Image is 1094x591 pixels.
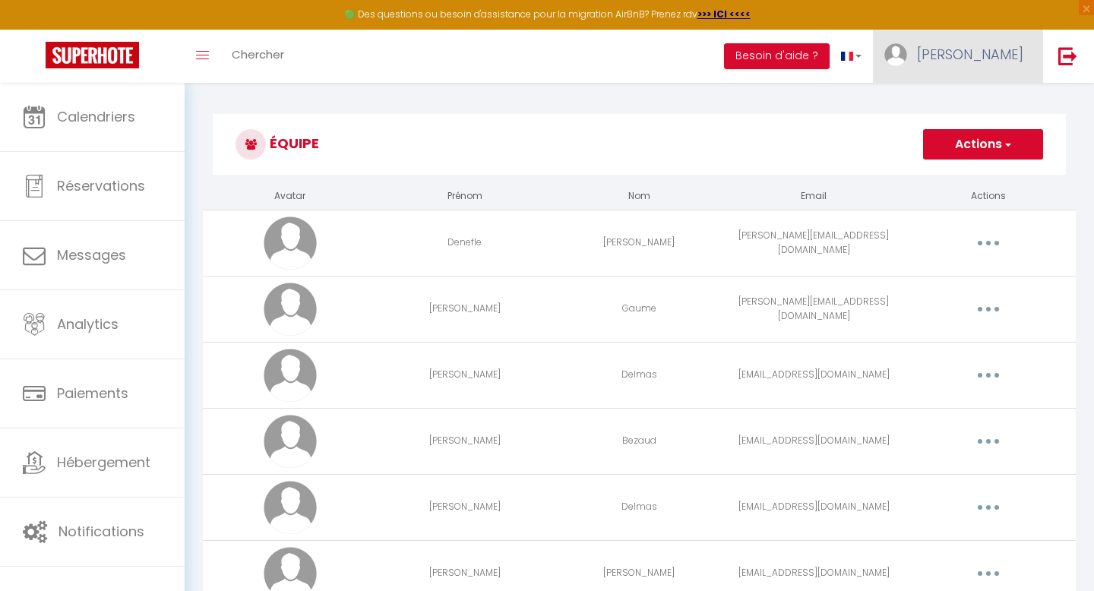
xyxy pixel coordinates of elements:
[726,408,901,474] td: [EMAIL_ADDRESS][DOMAIN_NAME]
[57,384,128,403] span: Paiements
[873,30,1042,83] a: ... [PERSON_NAME]
[901,183,1076,210] th: Actions
[552,408,727,474] td: Bezaud
[57,453,150,472] span: Hébergement
[726,210,901,276] td: [PERSON_NAME][EMAIL_ADDRESS][DOMAIN_NAME]
[552,342,727,408] td: Delmas
[57,245,126,264] span: Messages
[726,342,901,408] td: [EMAIL_ADDRESS][DOMAIN_NAME]
[726,183,901,210] th: Email
[378,408,552,474] td: [PERSON_NAME]
[884,43,907,66] img: ...
[378,210,552,276] td: Denefle
[46,42,139,68] img: Super Booking
[57,176,145,195] span: Réservations
[264,283,317,336] img: avatar.png
[726,474,901,540] td: [EMAIL_ADDRESS][DOMAIN_NAME]
[724,43,830,69] button: Besoin d'aide ?
[1058,46,1077,65] img: logout
[552,183,727,210] th: Nom
[264,481,317,534] img: avatar.png
[378,342,552,408] td: [PERSON_NAME]
[220,30,296,83] a: Chercher
[203,183,378,210] th: Avatar
[552,474,727,540] td: Delmas
[264,216,317,270] img: avatar.png
[726,276,901,342] td: [PERSON_NAME][EMAIL_ADDRESS][DOMAIN_NAME]
[552,276,727,342] td: Gaume
[57,107,135,126] span: Calendriers
[58,522,144,541] span: Notifications
[923,129,1043,160] button: Actions
[378,474,552,540] td: [PERSON_NAME]
[232,46,284,62] span: Chercher
[552,210,727,276] td: [PERSON_NAME]
[264,415,317,468] img: avatar.png
[264,349,317,402] img: avatar.png
[378,183,552,210] th: Prénom
[378,276,552,342] td: [PERSON_NAME]
[57,314,119,333] span: Analytics
[917,45,1023,64] span: [PERSON_NAME]
[697,8,751,21] a: >>> ICI <<<<
[213,114,1066,175] h3: Équipe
